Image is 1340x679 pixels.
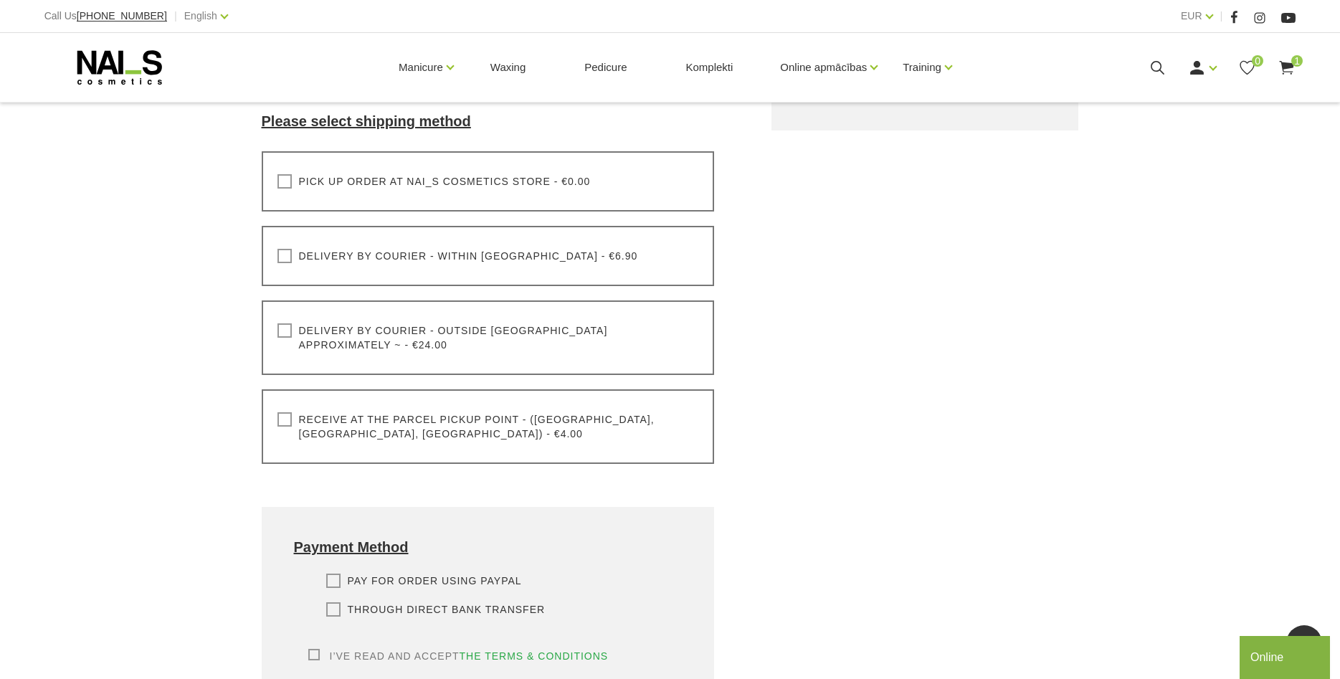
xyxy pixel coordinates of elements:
[174,7,177,25] span: |
[460,649,609,663] a: the terms & conditions
[573,33,638,102] a: Pedicure
[277,174,591,189] label: Pick up order at NAI_S cosmetics store - €0.00
[77,10,167,22] span: [PHONE_NUMBER]
[903,39,941,96] a: Training
[44,7,167,25] div: Call Us
[1238,59,1256,77] a: 0
[294,539,683,556] h4: Payment Method
[277,249,638,263] label: Delivery by courier - within [GEOGRAPHIC_DATA] - €6.90
[1220,7,1223,25] span: |
[1240,633,1333,679] iframe: chat widget
[277,323,699,352] label: Delivery by courier - outside [GEOGRAPHIC_DATA] approximately ~ - €24.00
[326,574,522,588] label: Pay for order using PayPal
[674,33,744,102] a: Komplekti
[1278,59,1296,77] a: 1
[277,412,699,441] label: Receive at the parcel pickup point - ([GEOGRAPHIC_DATA], [GEOGRAPHIC_DATA], [GEOGRAPHIC_DATA]) - ...
[780,39,867,96] a: Online apmācības
[77,11,167,22] a: [PHONE_NUMBER]
[1181,7,1202,24] a: EUR
[1291,55,1303,67] span: 1
[399,39,443,96] a: Manicure
[262,113,715,130] h4: Please select shipping method
[184,7,217,24] a: English
[326,602,546,617] label: Through direct Bank transfer
[1252,55,1263,67] span: 0
[308,649,609,663] label: I’ve read and accept
[479,33,537,102] a: Waxing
